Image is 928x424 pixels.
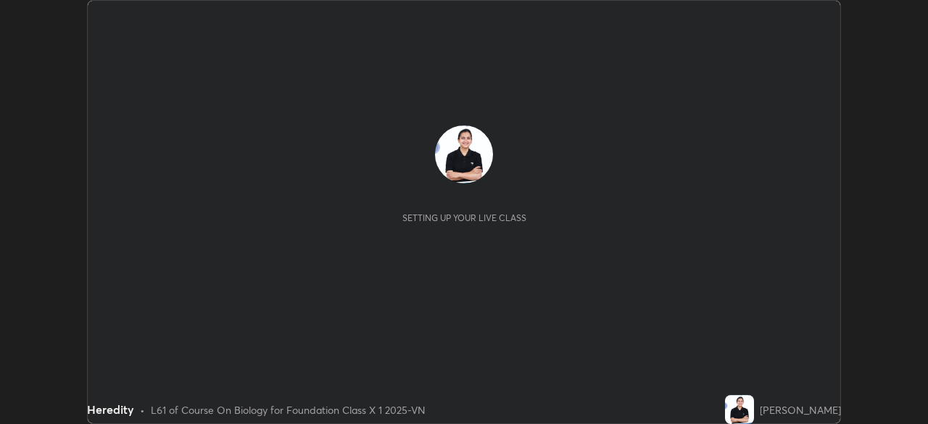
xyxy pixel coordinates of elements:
[435,125,493,183] img: b3012f528b3a4316882130d91a4fc1b6.jpg
[151,402,426,417] div: L61 of Course On Biology for Foundation Class X 1 2025-VN
[760,402,841,417] div: [PERSON_NAME]
[725,395,754,424] img: b3012f528b3a4316882130d91a4fc1b6.jpg
[402,212,526,223] div: Setting up your live class
[140,402,145,417] div: •
[87,401,134,418] div: Heredity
